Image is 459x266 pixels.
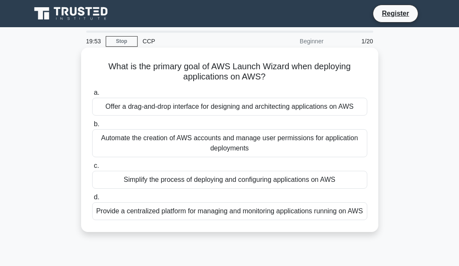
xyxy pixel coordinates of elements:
span: a. [94,89,99,96]
div: Offer a drag-and-drop interface for designing and architecting applications on AWS [92,98,367,116]
div: Automate the creation of AWS accounts and manage user permissions for application deployments [92,129,367,157]
div: Provide a centralized platform for managing and monitoring applications running on AWS [92,202,367,220]
div: Beginner [254,33,329,50]
span: c. [94,162,99,169]
div: CCP [138,33,254,50]
h5: What is the primary goal of AWS Launch Wizard when deploying applications on AWS? [91,61,368,82]
a: Register [377,8,414,19]
div: Simplify the process of deploying and configuring applications on AWS [92,171,367,189]
span: b. [94,120,99,127]
div: 1/20 [329,33,378,50]
a: Stop [106,36,138,47]
span: d. [94,193,99,201]
div: 19:53 [81,33,106,50]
